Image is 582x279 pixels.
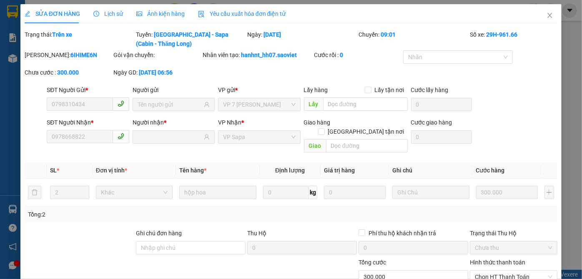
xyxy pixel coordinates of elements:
[25,50,112,60] div: [PERSON_NAME]:
[136,11,142,17] span: picture
[223,98,295,111] span: VP 7 Phạm Văn Đồng
[25,10,80,17] span: SỬA ĐƠN HÀNG
[389,162,473,179] th: Ghi chú
[470,229,557,238] div: Trạng thái Thu Hộ
[47,118,129,127] div: SĐT Người Nhận
[304,139,326,152] span: Giao
[218,119,241,126] span: VP Nhận
[138,132,202,142] input: Tên người nhận
[358,30,469,48] div: Chuyến:
[28,186,41,199] button: delete
[136,31,228,47] b: [GEOGRAPHIC_DATA] - Sapa (Cabin - Thăng Long)
[114,50,201,60] div: Gói vận chuyển:
[96,167,127,174] span: Đơn vị tính
[118,100,124,107] span: phone
[411,87,449,93] label: Cước lấy hàng
[101,186,168,199] span: Khác
[470,259,525,266] label: Hình thức thanh toán
[359,259,386,266] span: Tổng cước
[114,68,201,77] div: Ngày GD:
[136,241,246,254] input: Ghi chú đơn hàng
[247,230,266,237] span: Thu Hộ
[93,10,123,17] span: Lịch sử
[139,69,173,76] b: [DATE] 06:56
[304,87,328,93] span: Lấy hàng
[469,30,558,48] div: Số xe:
[223,131,295,143] span: VP Sapa
[392,186,469,199] input: Ghi Chú
[204,134,210,140] span: user
[304,119,331,126] span: Giao hàng
[241,52,297,58] b: hanhnt_hh07.saoviet
[203,50,312,60] div: Nhân viên tạo:
[133,118,215,127] div: Người nhận
[198,11,205,17] img: icon
[136,10,185,17] span: Ảnh kiện hàng
[324,167,355,174] span: Giá trị hàng
[304,97,323,111] span: Lấy
[135,30,246,48] div: Tuyến:
[179,186,256,199] input: VD: Bàn, Ghế
[486,31,517,38] b: 29H-961.66
[263,31,281,38] b: [DATE]
[371,85,408,95] span: Lấy tận nơi
[275,167,305,174] span: Định lượng
[218,85,300,95] div: VP gửi
[28,210,225,219] div: Tổng: 2
[309,186,317,199] span: kg
[138,100,202,109] input: Tên người gửi
[133,85,215,95] div: Người gửi
[476,167,505,174] span: Cước hàng
[118,133,124,139] span: phone
[326,139,408,152] input: Dọc đường
[314,50,401,60] div: Cước rồi :
[50,167,57,174] span: SL
[52,31,72,38] b: Trên xe
[179,167,206,174] span: Tên hàng
[246,30,358,48] div: Ngày:
[198,10,286,17] span: Yêu cầu xuất hóa đơn điện tử
[365,229,439,238] span: Phí thu hộ khách nhận trả
[476,186,538,199] input: 0
[136,230,182,237] label: Ghi chú đơn hàng
[25,68,112,77] div: Chưa cước :
[323,97,408,111] input: Dọc đường
[411,119,452,126] label: Cước giao hàng
[340,52,343,58] b: 0
[411,98,472,111] input: Cước lấy hàng
[538,4,562,27] button: Close
[57,69,79,76] b: 300.000
[544,186,554,199] button: plus
[70,52,97,58] b: 6IHIME6N
[411,130,472,144] input: Cước giao hàng
[547,12,553,19] span: close
[24,30,135,48] div: Trạng thái:
[381,31,396,38] b: 09:01
[47,85,129,95] div: SĐT Người Gửi
[475,242,552,254] span: Chưa thu
[25,11,30,17] span: edit
[204,102,210,107] span: user
[93,11,99,17] span: clock-circle
[325,127,408,136] span: [GEOGRAPHIC_DATA] tận nơi
[324,186,386,199] input: 0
